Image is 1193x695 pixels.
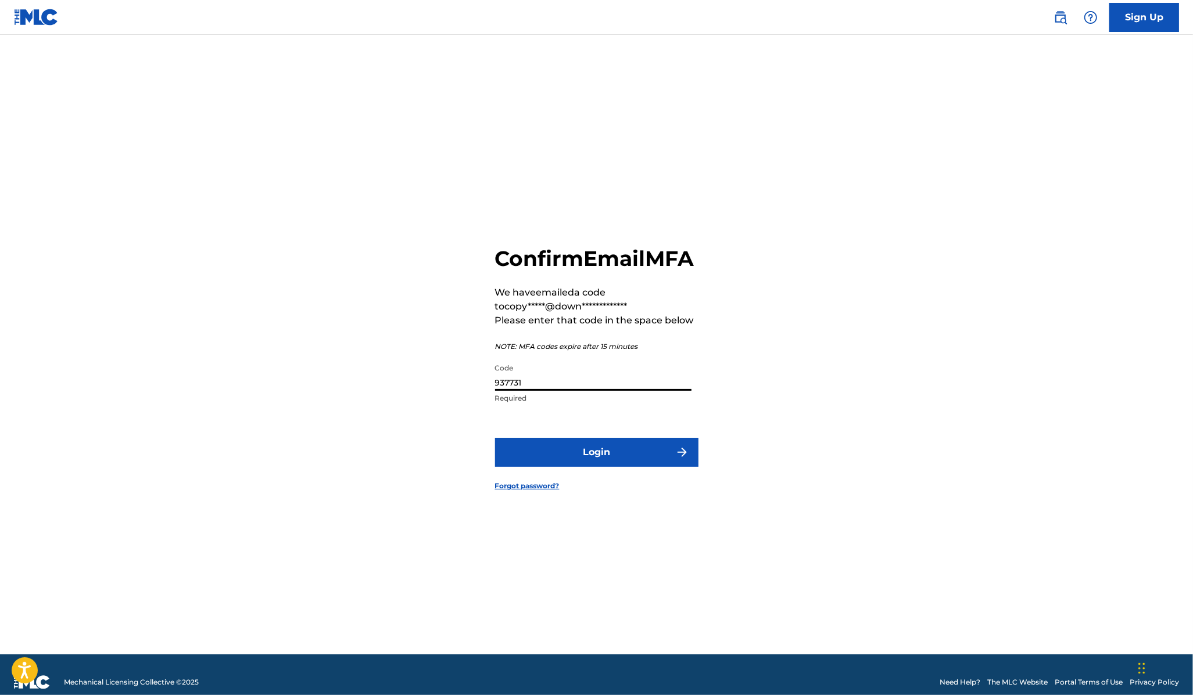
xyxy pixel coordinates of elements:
div: Help [1079,6,1102,29]
a: The MLC Website [987,677,1048,687]
button: Login [495,438,698,467]
img: logo [14,675,50,689]
a: Sign Up [1109,3,1179,32]
a: Public Search [1049,6,1072,29]
img: f7272a7cc735f4ea7f67.svg [675,445,689,459]
h2: Confirm Email MFA [495,246,698,272]
img: search [1054,10,1067,24]
img: help [1084,10,1098,24]
img: MLC Logo [14,9,59,26]
a: Forgot password? [495,481,560,491]
iframe: Chat Widget [1135,639,1193,695]
a: Privacy Policy [1130,677,1179,687]
p: NOTE: MFA codes expire after 15 minutes [495,341,698,352]
span: Mechanical Licensing Collective © 2025 [64,677,199,687]
a: Need Help? [940,677,980,687]
p: Required [495,393,692,404]
a: Portal Terms of Use [1055,677,1123,687]
div: Drag [1138,651,1145,686]
p: Please enter that code in the space below [495,314,698,327]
